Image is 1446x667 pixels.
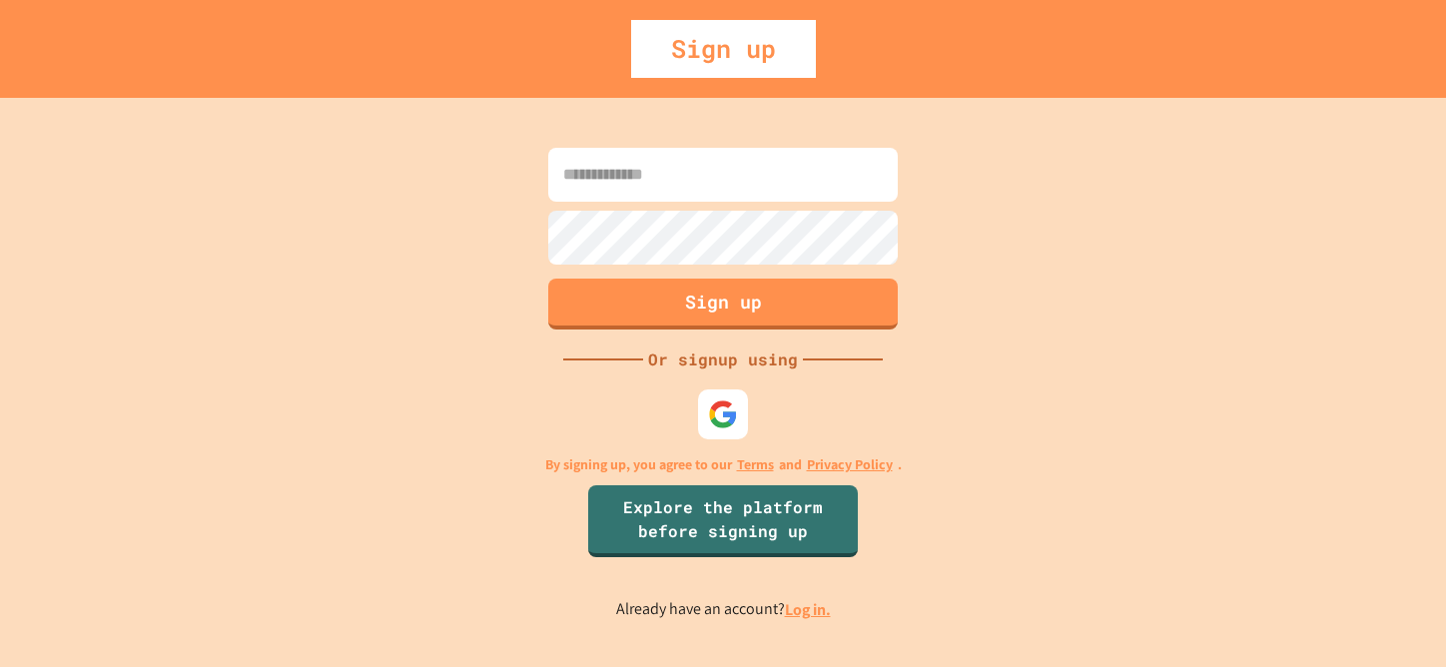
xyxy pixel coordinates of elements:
[588,485,858,557] a: Explore the platform before signing up
[631,20,816,78] div: Sign up
[785,599,831,620] a: Log in.
[807,454,893,475] a: Privacy Policy
[548,279,898,330] button: Sign up
[737,454,774,475] a: Terms
[643,347,803,371] div: Or signup using
[545,454,902,475] p: By signing up, you agree to our and .
[708,399,738,429] img: google-icon.svg
[616,597,831,622] p: Already have an account?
